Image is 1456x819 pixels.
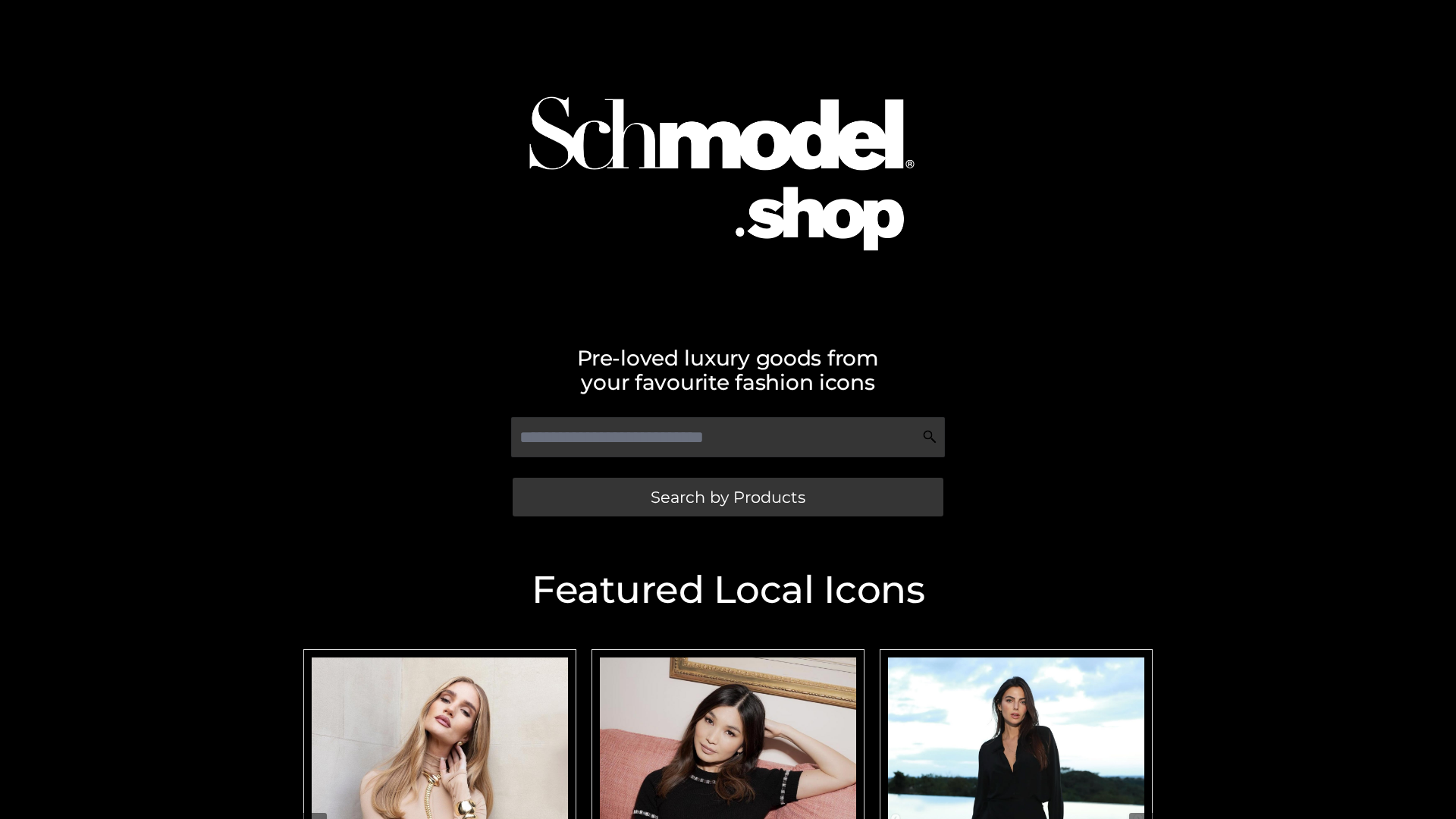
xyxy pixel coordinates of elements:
img: Search Icon [922,429,937,444]
span: Search by Products [651,489,805,505]
h2: Pre-loved luxury goods from your favourite fashion icons [296,346,1160,394]
a: Search by Products [513,478,943,516]
h2: Featured Local Icons​ [296,571,1160,609]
